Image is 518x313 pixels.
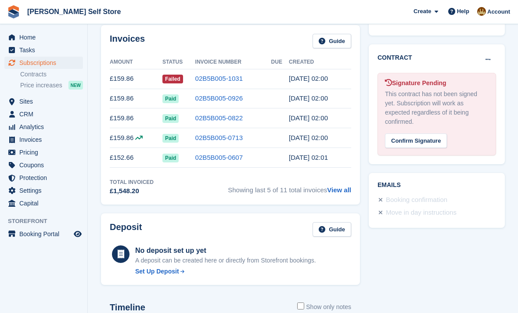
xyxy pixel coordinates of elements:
[7,5,20,18] img: stora-icon-8386f47178a22dfd0bd8f6a31ec36ba5ce8667c1dd55bd0f319d3a0aa187defe.svg
[162,94,179,103] span: Paid
[110,222,142,237] h2: Deposit
[195,94,243,102] a: 02B5B005-0926
[135,267,179,276] div: Set Up Deposit
[110,69,162,89] td: £159.86
[385,79,489,88] div: Signature Pending
[20,81,62,90] span: Price increases
[313,222,351,237] a: Guide
[19,44,72,56] span: Tasks
[386,208,457,218] div: Move in day instructions
[19,57,72,69] span: Subscriptions
[289,94,328,102] time: 2025-08-23 01:00:25 UTC
[135,267,316,276] a: Set Up Deposit
[110,302,145,313] h2: Timeline
[19,133,72,146] span: Invoices
[195,134,243,141] a: 02B5B005-0713
[110,108,162,128] td: £159.86
[4,44,83,56] a: menu
[110,178,154,186] div: Total Invoiced
[4,57,83,69] a: menu
[162,154,179,162] span: Paid
[110,128,162,148] td: £159.86
[4,197,83,209] a: menu
[110,186,154,196] div: £1,548.20
[4,172,83,184] a: menu
[313,34,351,48] a: Guide
[19,184,72,197] span: Settings
[4,31,83,43] a: menu
[19,159,72,171] span: Coupons
[327,186,351,194] a: View all
[289,114,328,122] time: 2025-07-23 01:00:12 UTC
[4,159,83,171] a: menu
[20,70,83,79] a: Contracts
[477,7,486,16] img: Tom Kingston
[110,148,162,168] td: £152.66
[414,7,431,16] span: Create
[19,95,72,108] span: Sites
[4,228,83,240] a: menu
[195,55,271,69] th: Invoice Number
[19,31,72,43] span: Home
[378,53,412,62] h2: Contract
[135,256,316,265] p: A deposit can be created here or directly from Storefront bookings.
[289,154,328,161] time: 2025-05-23 01:01:02 UTC
[135,245,316,256] div: No deposit set up yet
[162,134,179,143] span: Paid
[195,75,243,82] a: 02B5B005-1031
[385,133,447,148] div: Confirm Signature
[271,55,289,69] th: Due
[110,34,145,48] h2: Invoices
[289,55,351,69] th: Created
[4,133,83,146] a: menu
[195,114,243,122] a: 02B5B005-0822
[110,55,162,69] th: Amount
[68,81,83,90] div: NEW
[297,302,304,309] input: Show only notes
[19,197,72,209] span: Capital
[195,154,243,161] a: 02B5B005-0607
[8,217,87,226] span: Storefront
[289,134,328,141] time: 2025-06-23 01:00:55 UTC
[19,146,72,158] span: Pricing
[457,7,469,16] span: Help
[20,80,83,90] a: Price increases NEW
[162,114,179,123] span: Paid
[24,4,124,19] a: [PERSON_NAME] Self Store
[297,302,351,312] label: Show only notes
[162,75,183,83] span: Failed
[4,184,83,197] a: menu
[228,178,351,196] span: Showing last 5 of 11 total invoices
[4,121,83,133] a: menu
[378,182,496,189] h2: Emails
[4,108,83,120] a: menu
[4,95,83,108] a: menu
[110,89,162,108] td: £159.86
[385,90,489,126] div: This contract has not been signed yet. Subscription will work as expected regardless of it being ...
[4,146,83,158] a: menu
[72,229,83,239] a: Preview store
[289,75,328,82] time: 2025-09-23 01:00:30 UTC
[386,195,447,205] div: Booking confirmation
[19,228,72,240] span: Booking Portal
[162,55,195,69] th: Status
[19,172,72,184] span: Protection
[19,121,72,133] span: Analytics
[487,7,510,16] span: Account
[19,108,72,120] span: CRM
[385,131,447,139] a: Confirm Signature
